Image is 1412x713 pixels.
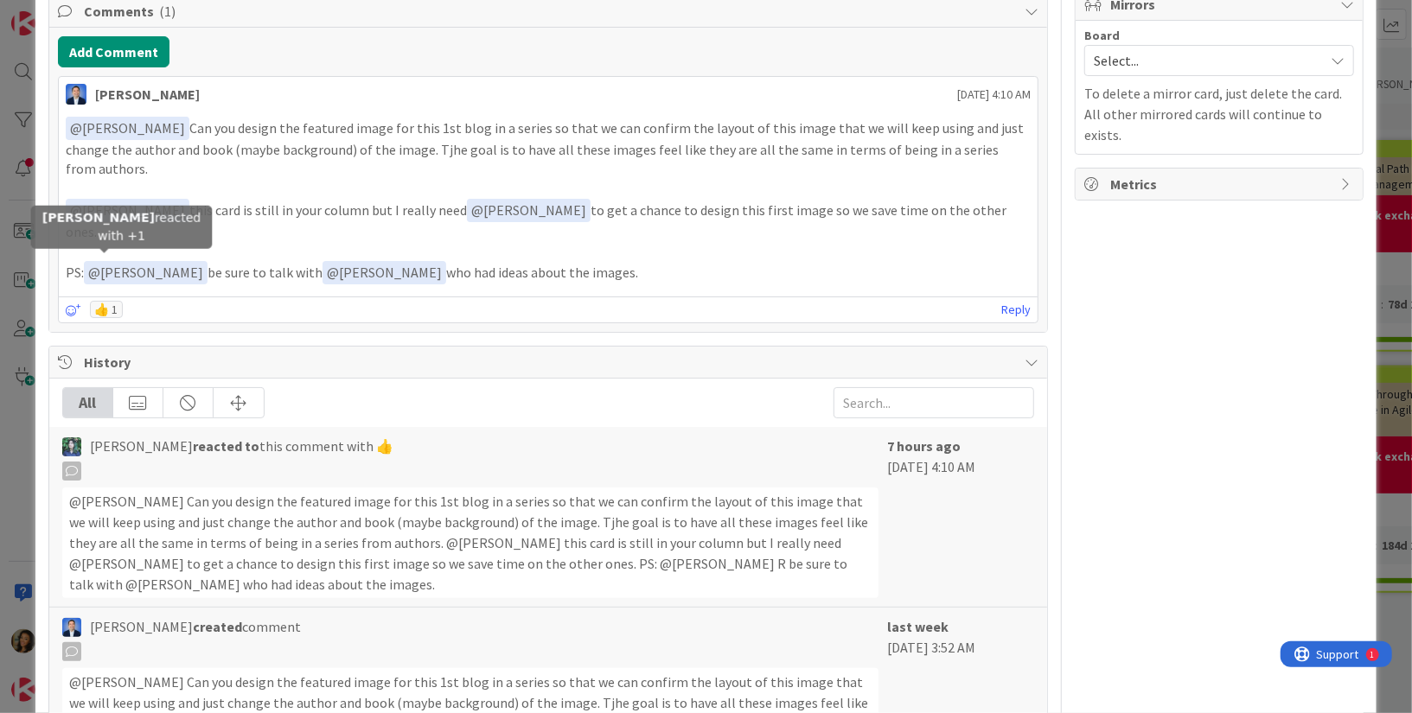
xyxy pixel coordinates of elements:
span: [PERSON_NAME] [70,119,185,137]
div: 1 [90,7,94,21]
span: [PERSON_NAME] comment [90,616,301,661]
div: All [63,388,113,417]
img: CR [62,437,81,456]
span: Comments [84,1,1016,22]
img: DP [66,84,86,105]
span: @ [471,201,483,219]
p: Can you design the featured image for this 1st blog in a series so that we can confirm the layout... [66,117,1031,179]
p: To delete a mirror card, just delete the card. All other mirrored cards will continue to exists. [1084,83,1354,145]
b: last week [887,618,949,635]
div: 👍 1 [90,301,123,318]
button: Add Comment [58,36,169,67]
a: Reply [1001,299,1031,321]
span: [PERSON_NAME] [327,264,442,281]
input: Search... [834,387,1034,418]
img: DP [62,618,81,637]
span: @ [70,119,82,137]
span: [DATE] 4:10 AM [957,86,1031,104]
span: History [84,352,1016,372]
div: @[PERSON_NAME]﻿ Can you design the featured image for this 1st blog in a series so that we can co... [62,487,879,598]
b: 7 hours ago [887,437,961,455]
span: [PERSON_NAME] [70,201,185,219]
span: @ [88,264,100,281]
div: [PERSON_NAME] [95,84,200,105]
span: Select... [1094,48,1315,73]
p: PS: be sure to talk with who had ideas about the images. [66,261,1031,284]
p: this card is still in your column but I really need to get a chance to design this first image so... [66,199,1031,241]
span: [PERSON_NAME] this comment with 👍 [90,436,393,481]
span: ( 1 ) [159,3,176,20]
span: @ [327,264,339,281]
b: reacted to [193,437,259,455]
div: reacted with +1 [31,206,213,249]
span: [PERSON_NAME] [471,201,586,219]
span: Metrics [1110,174,1332,194]
b: [PERSON_NAME] [42,211,155,225]
span: @ [70,201,82,219]
span: [PERSON_NAME] [88,264,203,281]
span: Support [36,3,79,23]
b: created [193,618,242,635]
div: [DATE] 4:10 AM [887,436,1034,598]
span: Board [1084,29,1120,41]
